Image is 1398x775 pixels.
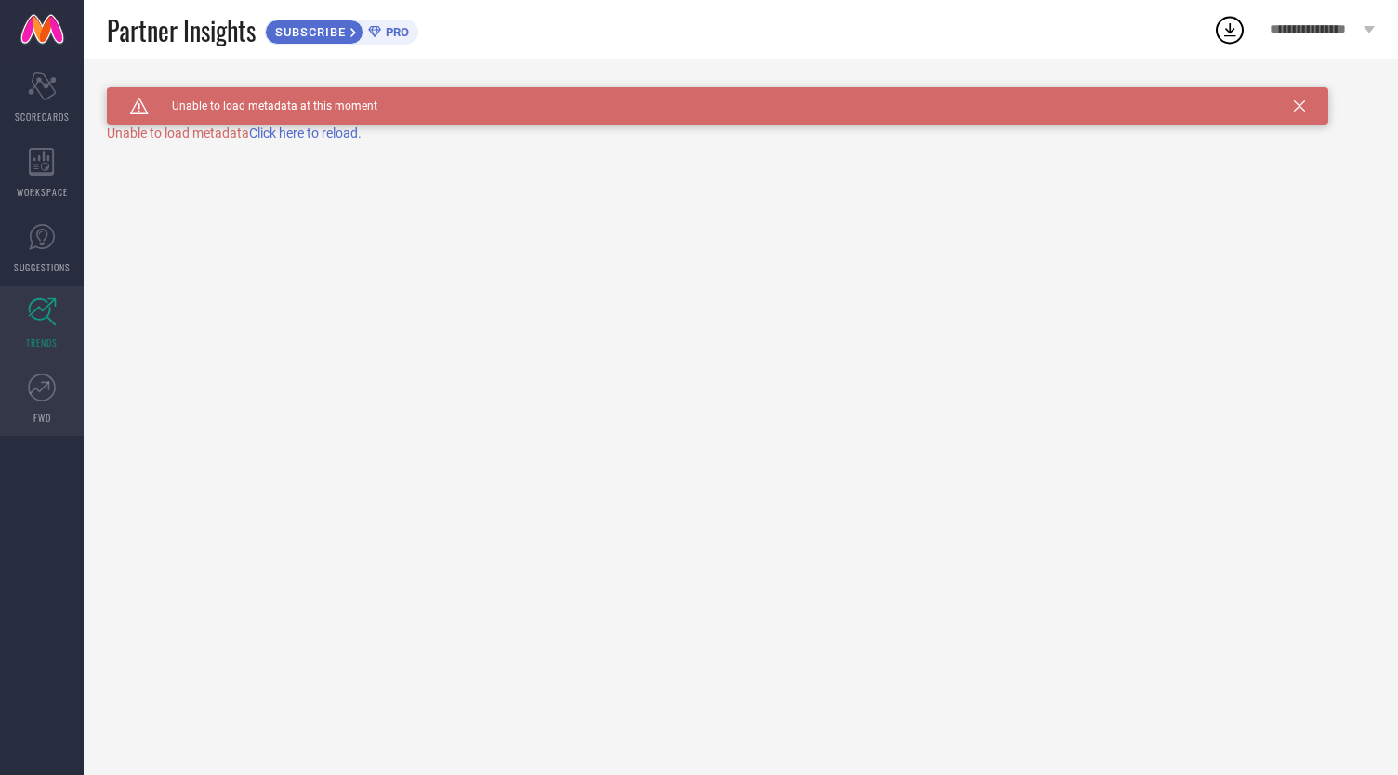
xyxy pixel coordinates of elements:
[265,15,418,45] a: SUBSCRIBEPRO
[381,25,409,39] span: PRO
[26,335,58,349] span: TRENDS
[15,110,70,124] span: SCORECARDS
[107,125,1375,140] div: Unable to load metadata
[107,87,162,102] h1: TRENDS
[149,99,377,112] span: Unable to load metadata at this moment
[17,185,68,199] span: WORKSPACE
[1213,13,1246,46] div: Open download list
[107,11,256,49] span: Partner Insights
[14,260,71,274] span: SUGGESTIONS
[33,411,51,425] span: FWD
[249,125,362,140] span: Click here to reload.
[266,25,350,39] span: SUBSCRIBE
